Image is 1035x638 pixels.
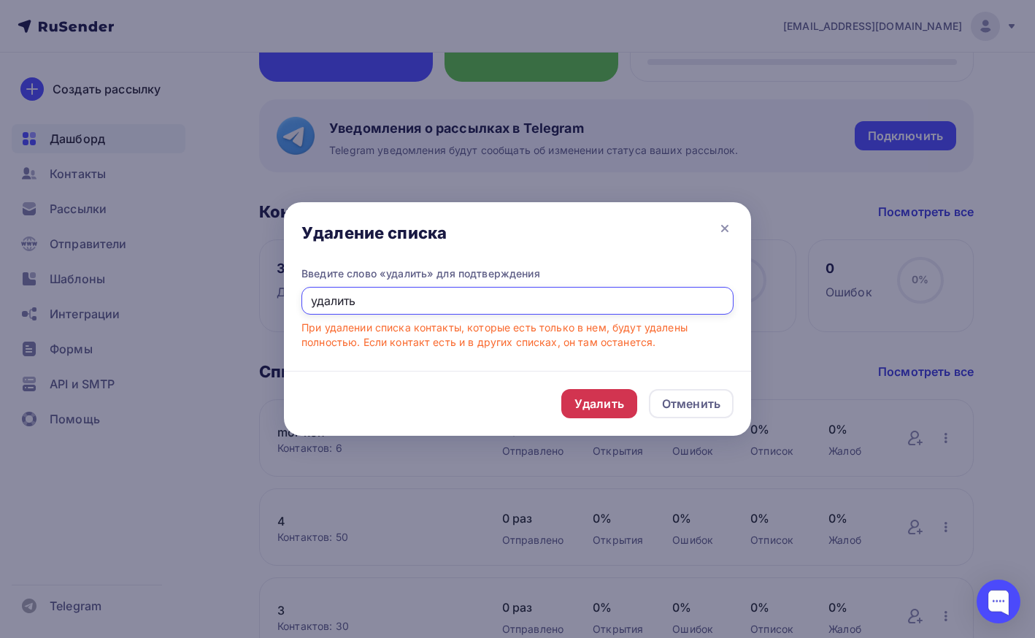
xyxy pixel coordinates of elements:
[301,266,734,281] div: Введите слово «удалить» для подтверждения
[301,223,447,243] div: Удаление списка
[301,320,734,350] div: При удалении списка контакты, которые есть только в нем, будут удалены полностью. Если контакт ес...
[662,395,720,412] div: Отменить
[574,395,624,412] div: Удалить
[301,287,734,315] input: Удалить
